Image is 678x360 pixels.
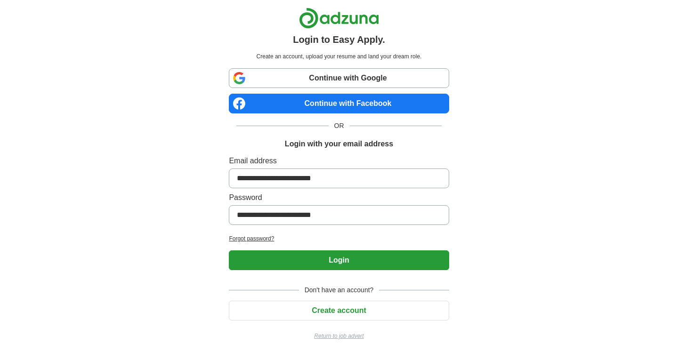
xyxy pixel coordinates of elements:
[329,121,350,131] span: OR
[293,32,385,47] h1: Login to Easy Apply.
[229,155,449,167] label: Email address
[229,332,449,340] a: Return to job advert
[231,52,447,61] p: Create an account, upload your resume and land your dream role.
[299,8,379,29] img: Adzuna logo
[229,68,449,88] a: Continue with Google
[285,138,393,150] h1: Login with your email address
[229,192,449,203] label: Password
[229,250,449,270] button: Login
[299,285,379,295] span: Don't have an account?
[229,94,449,113] a: Continue with Facebook
[229,306,449,314] a: Create account
[229,234,449,243] a: Forgot password?
[229,301,449,320] button: Create account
